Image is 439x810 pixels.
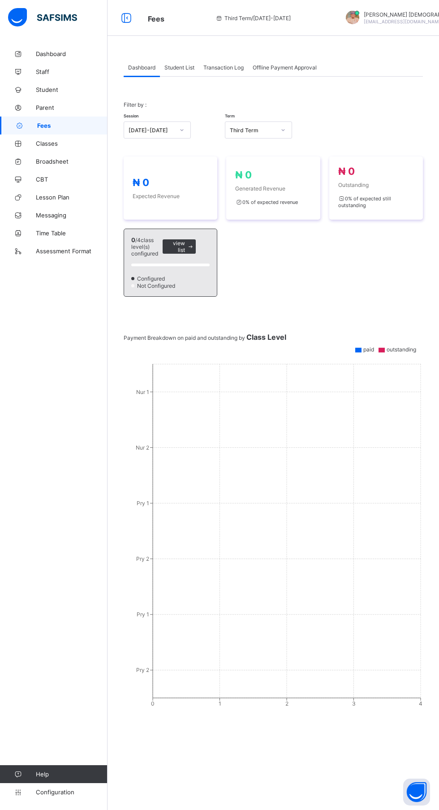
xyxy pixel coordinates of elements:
[36,68,108,75] span: Staff
[246,333,286,342] span: Class Level
[36,788,107,796] span: Configuration
[124,101,146,108] span: Filter by :
[203,64,244,71] span: Transaction Log
[285,700,288,707] tspan: 2
[36,771,107,778] span: Help
[219,700,221,707] tspan: 1
[363,346,374,353] span: paid
[148,14,164,23] span: Fees
[169,240,185,253] span: view list
[124,113,138,118] span: Session
[137,500,149,507] tspan: Pry 1
[36,140,108,147] span: Classes
[36,86,108,93] span: Student
[36,230,108,237] span: Time Table
[235,199,297,205] span: 0 % of expected revenue
[136,667,149,673] tspan: Pry 2
[128,64,155,71] span: Dashboard
[131,236,135,243] span: 0
[8,8,77,27] img: safsims
[164,64,194,71] span: Student List
[136,389,149,395] tspan: Nur 1
[136,555,149,562] tspan: Pry 2
[36,50,108,57] span: Dashboard
[225,113,235,118] span: Term
[133,193,208,199] span: Expected Revenue
[136,275,168,282] span: Configured
[235,169,252,181] span: ₦ 0
[133,177,149,188] span: ₦ 0
[403,779,430,806] button: Open asap
[352,700,356,707] tspan: 3
[36,212,108,219] span: Messaging
[37,122,108,129] span: Fees
[124,334,286,341] span: Payment Breakdown on paid and outstanding by
[36,176,108,183] span: CBT
[215,15,291,22] span: session/term information
[129,127,174,134] div: [DATE]-[DATE]
[136,282,178,289] span: Not Configured
[338,195,391,208] span: 0 % of expected still outstanding
[131,237,158,257] span: / 4 class level(s) configured
[230,127,275,134] div: Third Term
[36,104,108,111] span: Parent
[253,64,317,71] span: Offline Payment Approval
[419,700,422,707] tspan: 4
[36,247,108,255] span: Assessment Format
[151,700,155,707] tspan: 0
[137,611,149,618] tspan: Pry 1
[235,185,311,192] span: Generated Revenue
[36,194,108,201] span: Lesson Plan
[338,182,414,188] span: Outstanding
[387,346,416,353] span: outstanding
[36,158,108,165] span: Broadsheet
[136,444,149,451] tspan: Nur 2
[338,165,355,177] span: ₦ 0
